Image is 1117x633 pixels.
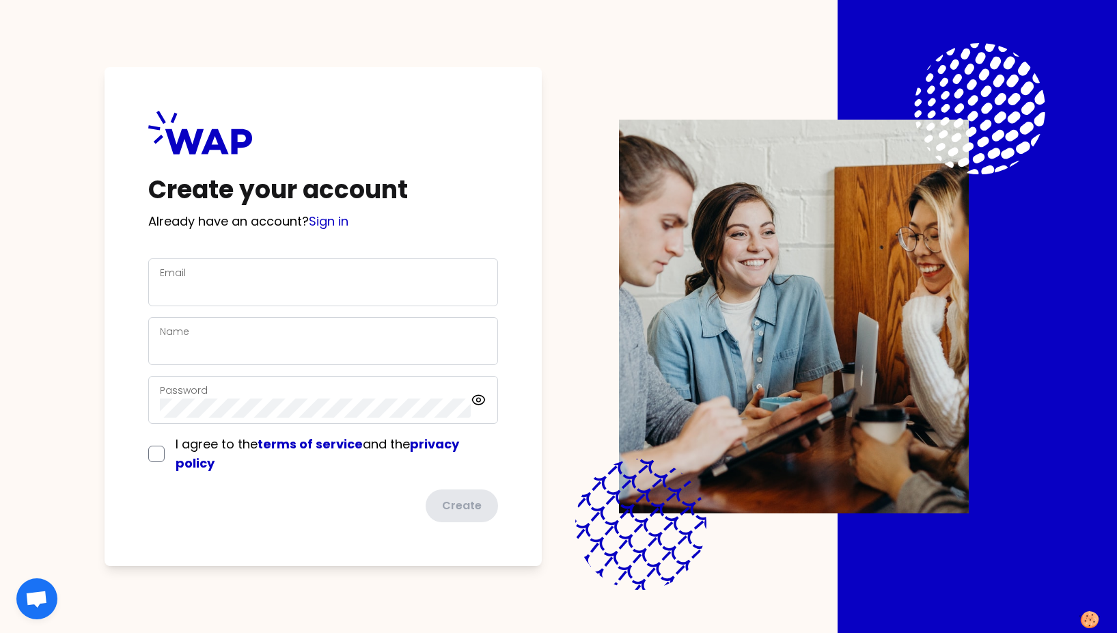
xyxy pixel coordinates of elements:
a: terms of service [258,435,363,453]
button: Create [426,489,498,522]
a: privacy policy [176,435,459,472]
a: Sign in [309,213,348,230]
a: Chat öffnen [16,578,57,619]
p: Already have an account? [148,212,498,231]
span: I agree to the and the [176,435,459,472]
img: Description [619,120,969,513]
label: Name [160,325,189,338]
h1: Create your account [148,176,498,204]
label: Email [160,266,186,280]
label: Password [160,383,208,397]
